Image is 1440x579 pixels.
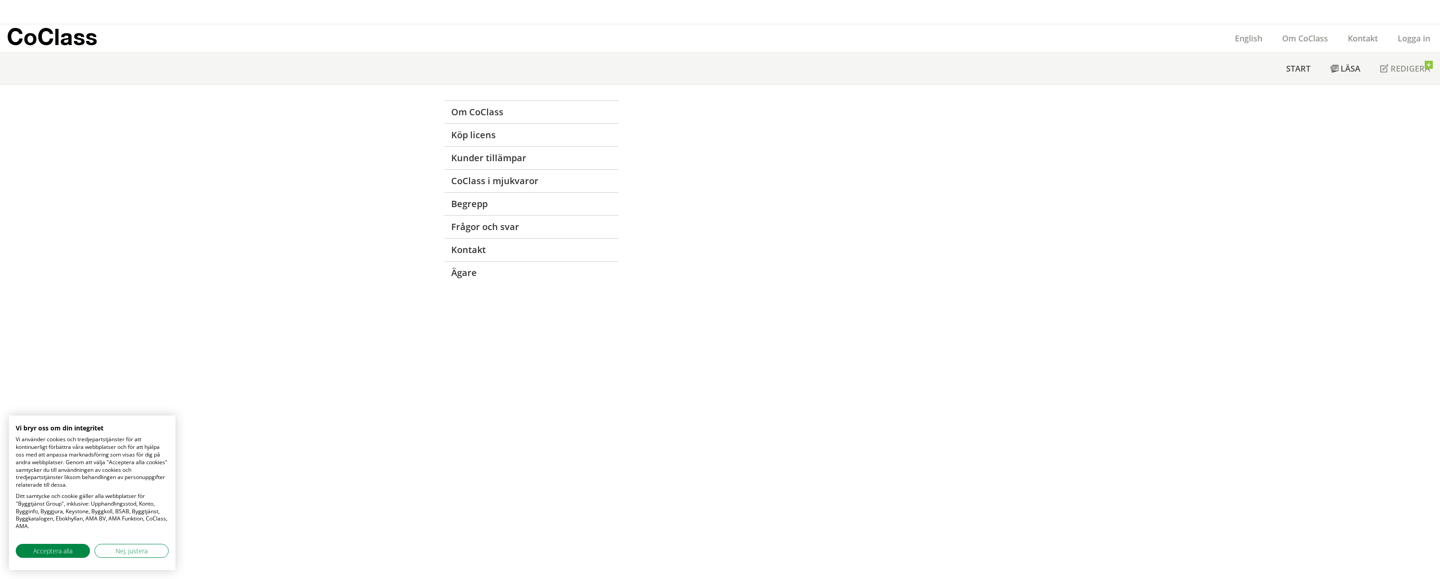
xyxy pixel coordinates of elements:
[1320,53,1370,84] a: Läsa
[1341,63,1360,74] span: Läsa
[16,544,90,558] button: Acceptera alla cookies
[1286,63,1310,74] span: Start
[444,169,619,192] a: CoClass i mjukvaror
[444,123,619,146] a: Köp licens
[16,493,169,530] p: Ditt samtycke och cookie gäller alla webbplatser för "Byggtjänst Group", inklusive: Upphandlingss...
[33,546,72,556] span: Acceptera alla
[444,100,619,123] a: Om CoClass
[444,192,619,215] a: Begrepp
[16,424,169,432] h2: Vi bryr oss om din integritet
[94,544,169,558] button: Justera cookie preferenser
[7,32,97,42] p: CoClass
[444,146,619,169] a: Kunder tillämpar
[1388,33,1440,44] a: Logga in
[1225,33,1272,44] a: English
[444,261,619,284] a: Ägare
[1338,33,1388,44] a: Kontakt
[444,238,619,261] a: Kontakt
[16,436,169,489] p: Vi använder cookies och tredjepartstjänster för att kontinuerligt förbättra våra webbplatser och ...
[7,24,117,52] a: CoClass
[116,546,148,556] span: Nej, justera
[1272,33,1338,44] a: Om CoClass
[1276,53,1320,84] a: Start
[444,215,619,238] a: Frågor och svar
